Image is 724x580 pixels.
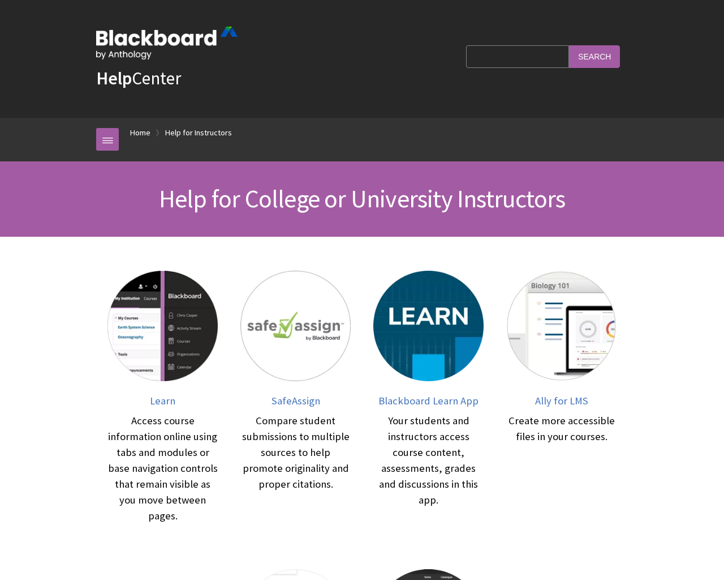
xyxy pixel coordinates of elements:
[165,126,232,140] a: Help for Instructors
[373,413,484,508] div: Your students and instructors access course content, assessments, grades and discussions in this ...
[107,271,218,524] a: Learn Learn Access course information online using tabs and modules or base navigation controls t...
[373,271,484,381] img: Blackboard Learn App
[159,183,565,214] span: Help for College or University Instructors
[506,271,617,381] img: Ally for LMS
[373,271,484,524] a: Blackboard Learn App Blackboard Learn App Your students and instructors access course content, as...
[240,271,351,524] a: SafeAssign SafeAssign Compare student submissions to multiple sources to help promote originality...
[271,394,320,407] span: SafeAssign
[130,126,150,140] a: Home
[535,394,588,407] span: Ally for LMS
[107,413,218,524] div: Access course information online using tabs and modules or base navigation controls that remain v...
[96,27,238,59] img: Blackboard by Anthology
[506,271,617,524] a: Ally for LMS Ally for LMS Create more accessible files in your courses.
[96,67,181,89] a: HelpCenter
[240,413,351,492] div: Compare student submissions to multiple sources to help promote originality and proper citations.
[150,394,175,407] span: Learn
[569,45,620,67] input: Search
[240,271,351,381] img: SafeAssign
[378,394,479,407] span: Blackboard Learn App
[96,67,132,89] strong: Help
[506,413,617,445] div: Create more accessible files in your courses.
[107,271,218,381] img: Learn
